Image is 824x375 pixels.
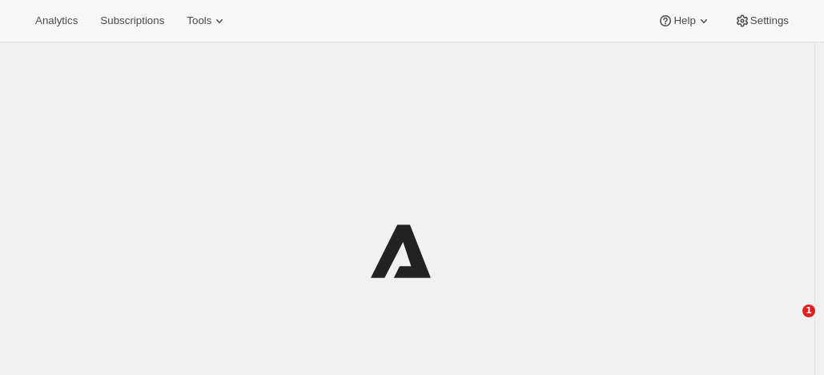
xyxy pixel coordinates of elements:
span: Settings [750,14,789,27]
button: Settings [725,10,798,32]
iframe: Intercom live chat [770,304,808,343]
span: Subscriptions [100,14,164,27]
span: Analytics [35,14,78,27]
span: Help [673,14,695,27]
button: Analytics [26,10,87,32]
button: Subscriptions [90,10,174,32]
span: Tools [187,14,211,27]
button: Tools [177,10,237,32]
button: Help [648,10,721,32]
span: 1 [802,304,815,317]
